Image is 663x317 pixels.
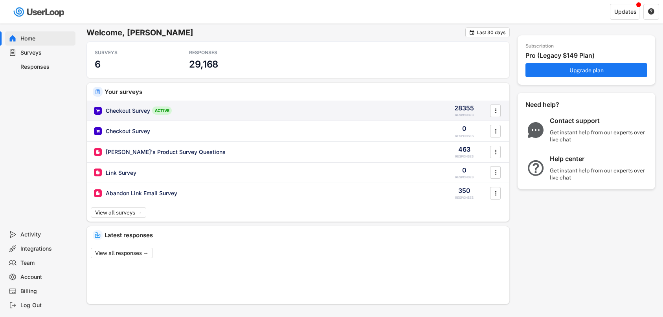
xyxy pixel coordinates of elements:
div: Integrations [20,245,72,253]
img: QuestionMarkInverseMajor.svg [525,160,546,176]
div: Billing [20,288,72,295]
button:  [492,146,500,158]
div: 0 [462,124,466,133]
div: 463 [458,145,470,154]
button:  [492,187,500,199]
button: View all surveys → [91,207,146,218]
div: RESPONSES [455,175,474,180]
div: SURVEYS [95,49,165,56]
button:  [492,167,500,178]
img: userloop-logo-01.svg [12,4,67,20]
div: Pro (Legacy $149 Plan) [525,51,651,60]
h3: 29,168 [189,58,218,70]
div: Help center [550,155,648,163]
button: View all responses → [91,248,153,258]
div: Link Survey [106,169,136,177]
text:  [495,127,496,135]
div: Log Out [20,302,72,309]
div: Checkout Survey [106,107,150,115]
button:  [469,29,475,35]
div: Last 30 days [477,30,505,35]
div: 28355 [454,104,474,112]
text:  [470,29,474,35]
div: RESPONSES [189,49,260,56]
text:  [495,189,496,197]
div: Contact support [550,117,648,125]
div: ACTIVE [152,106,172,115]
h3: 6 [95,58,101,70]
button:  [648,8,655,15]
div: Surveys [20,49,72,57]
div: Updates [614,9,636,15]
div: Latest responses [105,232,503,238]
button:  [492,125,500,137]
text:  [495,148,496,156]
div: Account [20,273,72,281]
button:  [492,105,500,117]
text:  [495,168,496,176]
div: Get instant help from our experts over live chat [550,129,648,143]
div: Checkout Survey [106,127,150,135]
div: Home [20,35,72,42]
text:  [495,106,496,115]
div: Abandon Link Email Survey [106,189,177,197]
div: Need help? [525,101,580,109]
div: Subscription [525,43,554,49]
img: ChatMajor.svg [525,122,546,138]
div: RESPONSES [455,196,474,200]
text:  [648,8,654,15]
div: Responses [20,63,72,71]
button: Upgrade plan [525,63,647,77]
div: RESPONSES [455,154,474,159]
div: Team [20,259,72,267]
div: Your surveys [105,89,503,95]
div: [PERSON_NAME]'s Product Survey Questions [106,148,226,156]
h6: Welcome, [PERSON_NAME] [86,27,465,38]
div: 350 [458,186,470,195]
div: 0 [462,166,466,174]
img: IncomingMajor.svg [95,232,101,238]
div: RESPONSES [455,113,474,117]
div: Get instant help from our experts over live chat [550,167,648,181]
div: Activity [20,231,72,238]
div: RESPONSES [455,134,474,138]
